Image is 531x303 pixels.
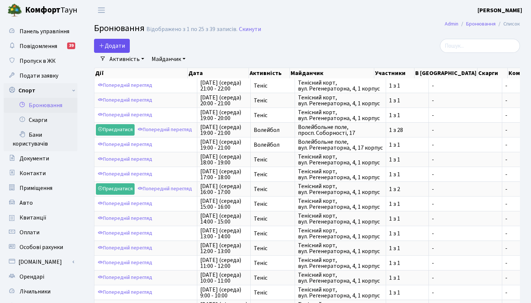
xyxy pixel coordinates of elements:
a: Подати заявку [4,68,77,83]
span: Теніс [254,245,292,251]
span: - [432,112,499,118]
span: Тенісний корт, вул. Регенераторна, 4, 1 корпус [298,198,383,210]
a: Бани користувачів [4,127,77,151]
a: Попередній перегляд [96,213,154,224]
a: Приєднатися [96,124,135,136]
a: Квитанції [4,210,77,225]
span: 1 з 1 [389,157,426,163]
span: - [432,275,499,281]
a: Попередній перегляд [96,287,154,298]
span: Панель управління [20,27,69,35]
span: Повідомлення [20,42,57,50]
span: Теніс [254,98,292,103]
span: [DATE] (середа) 21:00 - 22:00 [200,80,247,92]
a: [PERSON_NAME] [478,6,522,15]
th: Активність [249,68,290,78]
th: Скарги [478,68,508,78]
a: Попередній перегляд [96,168,154,180]
span: - [505,201,531,207]
span: Тенісний корт, вул. Регенераторна, 4, 1 корпус [298,109,383,121]
span: Теніс [254,260,292,266]
span: - [432,201,499,207]
span: [DATE] (середа) 9:00 - 10:00 [200,287,247,299]
span: 1 з 1 [389,112,426,118]
div: 39 [67,42,75,49]
span: Волейбол [254,142,292,148]
button: Переключити навігацію [92,4,111,16]
span: Теніс [254,171,292,177]
span: - [432,245,499,251]
span: Теніс [254,186,292,192]
th: Участники [374,68,414,78]
a: Контакти [4,166,77,181]
span: 1 з 1 [389,142,426,148]
span: Орендарі [20,273,44,281]
span: - [432,260,499,266]
a: Скинути [239,26,261,33]
span: [DATE] (середа) 20:00 - 21:00 [200,95,247,106]
span: [DATE] (середа) 18:00 - 19:00 [200,154,247,166]
span: - [432,98,499,103]
span: Контакти [20,169,46,177]
a: Попередній перегляд [96,242,154,254]
span: - [432,171,499,177]
span: 1 з 1 [389,83,426,89]
a: Бронювання [4,98,77,113]
a: Приєднатися [96,183,135,195]
a: Особові рахунки [4,240,77,255]
span: - [505,260,531,266]
span: Теніс [254,201,292,207]
span: [DATE] (середа) 13:00 - 14:00 [200,228,247,239]
span: Теніс [254,157,292,163]
span: - [505,112,531,118]
span: - [505,275,531,281]
div: Відображено з 1 по 25 з 39 записів. [146,26,237,33]
span: [DATE] (середа) 16:00 - 17:00 [200,183,247,195]
a: Пропуск в ЖК [4,54,77,68]
a: Попередній перегляд [96,272,154,283]
input: Пошук... [440,39,520,53]
a: Оплати [4,225,77,240]
span: - [505,231,531,236]
span: 1 з 2 [389,186,426,192]
span: Теніс [254,231,292,236]
span: Тенісний корт, вул. Регенераторна, 4, 1 корпус [298,80,383,92]
a: Документи [4,151,77,166]
a: Спорт [4,83,77,98]
span: [DATE] (середа) 11:00 - 12:00 [200,257,247,269]
span: 1 з 1 [389,171,426,177]
span: Теніс [254,275,292,281]
a: Орендарі [4,269,77,284]
span: Теніс [254,290,292,296]
a: Лічильники [4,284,77,299]
span: [DATE] (середа) 15:00 - 16:00 [200,198,247,210]
a: Повідомлення39 [4,39,77,54]
span: 1 з 1 [389,290,426,296]
th: Майданчик [290,68,374,78]
img: logo.png [7,3,22,18]
span: Бронювання [94,22,145,35]
a: Попередній перегляд [136,183,194,195]
th: Дії [94,68,188,78]
span: 1 з 1 [389,260,426,266]
span: - [432,142,499,148]
a: Попередній перегляд [96,80,154,91]
span: Оплати [20,228,39,236]
span: - [432,83,499,89]
span: - [505,142,531,148]
a: Admin [445,20,458,28]
span: Теніс [254,83,292,89]
b: [PERSON_NAME] [478,6,522,14]
span: - [505,127,531,133]
a: Попередній перегляд [96,139,154,150]
th: Дата [188,68,249,78]
a: Авто [4,195,77,210]
span: - [432,231,499,236]
span: [DATE] (середа) 12:00 - 13:00 [200,242,247,254]
span: Волейбольне поле, вул. Регенераторна, 4, 17 корпус [298,139,383,151]
span: - [505,290,531,296]
span: Подати заявку [20,72,58,80]
span: - [505,83,531,89]
span: Тенісний корт, вул. Регенераторна, 4, 1 корпус [298,183,383,195]
span: Тенісний корт, вул. Регенераторна, 4, 1 корпус [298,257,383,269]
